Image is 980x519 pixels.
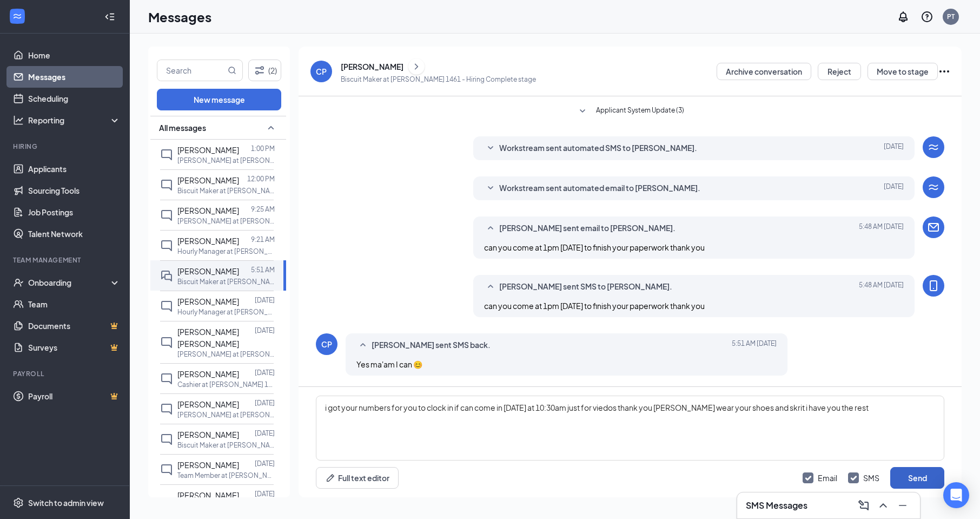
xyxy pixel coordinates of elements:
[177,471,275,480] p: Team Member at [PERSON_NAME] 1461
[855,497,872,514] button: ComposeMessage
[148,8,211,26] h1: Messages
[884,182,904,195] span: [DATE]
[576,105,684,118] button: SmallChevronDownApplicant System Update (3)
[859,280,904,293] span: [DATE] 5:48 AM
[160,300,173,313] svg: ChatInactive
[177,206,239,215] span: [PERSON_NAME]
[868,63,938,80] button: Move to stage
[253,64,266,77] svg: Filter
[927,181,940,194] svg: WorkstreamLogo
[938,65,951,78] svg: Ellipses
[818,63,861,80] button: Reject
[341,75,536,84] p: Biscuit Maker at [PERSON_NAME] 1461 - Hiring Complete stage
[484,222,497,235] svg: SmallChevronUp
[104,11,115,22] svg: Collapse
[28,223,121,245] a: Talent Network
[484,242,705,252] span: can you come at 1pm [DATE] to finish your paperwork thank you
[160,209,173,222] svg: ChatInactive
[576,105,589,118] svg: SmallChevronDown
[411,60,422,73] svg: ChevronRight
[927,141,940,154] svg: WorkstreamLogo
[177,460,239,470] span: [PERSON_NAME]
[255,398,275,408] p: [DATE]
[356,359,422,369] span: Yes ma'am I can 😊
[177,430,239,439] span: [PERSON_NAME]
[160,463,173,476] svg: ChatInactive
[28,158,121,180] a: Applicants
[499,142,697,155] span: Workstream sent automated SMS to [PERSON_NAME].
[28,497,104,508] div: Switch to admin view
[160,336,173,349] svg: ChatInactive
[28,180,121,201] a: Sourcing Tools
[316,467,399,489] button: Full text editorPen
[927,279,940,292] svg: MobileSms
[157,89,281,110] button: New message
[732,339,777,352] span: [DATE] 5:51 AM
[13,255,118,265] div: Team Management
[255,489,275,498] p: [DATE]
[13,369,118,378] div: Payroll
[13,497,24,508] svg: Settings
[356,339,369,352] svg: SmallChevronUp
[177,490,239,512] span: [PERSON_NAME][MEDICAL_DATA]
[316,396,944,461] textarea: i got your numbers for you to clock in if can come in [DATE] at 10:30am just for viedos thank you...
[177,186,275,195] p: Biscuit Maker at [PERSON_NAME] 1461
[264,121,277,134] svg: SmallChevronUp
[251,235,275,244] p: 9:21 AM
[28,201,121,223] a: Job Postings
[177,216,275,226] p: [PERSON_NAME] at [PERSON_NAME] 1461
[894,497,911,514] button: Minimize
[177,247,275,256] p: Hourly Manager at [PERSON_NAME] 1461
[160,148,173,161] svg: ChatInactive
[12,11,23,22] svg: WorkstreamLogo
[321,339,332,350] div: CP
[177,266,239,276] span: [PERSON_NAME]
[28,315,121,337] a: DocumentsCrown
[28,293,121,315] a: Team
[927,221,940,234] svg: Email
[177,410,275,419] p: [PERSON_NAME] at [PERSON_NAME] 1461
[28,44,121,66] a: Home
[251,205,275,214] p: 9:25 AM
[372,339,491,352] span: [PERSON_NAME] sent SMS back.
[28,66,121,88] a: Messages
[499,222,676,235] span: [PERSON_NAME] sent email to [PERSON_NAME].
[177,327,239,349] span: [PERSON_NAME] [PERSON_NAME]
[890,467,944,489] button: Send
[943,482,969,508] div: Open Intercom Messenger
[596,105,684,118] span: Applicant System Update (3)
[947,12,955,21] div: PT
[228,66,236,75] svg: MagnifyingGlass
[177,156,275,165] p: [PERSON_NAME] at [PERSON_NAME] 1461
[247,174,275,183] p: 12:00 PM
[177,369,239,379] span: [PERSON_NAME]
[177,145,239,155] span: [PERSON_NAME]
[255,429,275,438] p: [DATE]
[177,307,275,317] p: Hourly Manager at [PERSON_NAME] 1461
[177,236,239,246] span: [PERSON_NAME]
[13,115,24,126] svg: Analysis
[177,277,275,286] p: Biscuit Maker at [PERSON_NAME] 1461
[746,500,807,511] h3: SMS Messages
[859,222,904,235] span: [DATE] 5:48 AM
[248,60,281,81] button: Filter (2)
[251,265,275,274] p: 5:51 AM
[177,350,275,359] p: [PERSON_NAME] at [PERSON_NAME] 1461
[159,122,206,133] span: All messages
[484,142,497,155] svg: SmallChevronDown
[160,239,173,252] svg: ChatInactive
[13,142,118,151] div: Hiring
[160,372,173,385] svg: ChatInactive
[484,301,705,311] span: can you come at 1pm [DATE] to finish your paperwork thank you
[13,277,24,288] svg: UserCheck
[160,403,173,416] svg: ChatInactive
[177,175,239,185] span: [PERSON_NAME]
[884,142,904,155] span: [DATE]
[177,441,275,450] p: Biscuit Maker at [PERSON_NAME] 1461
[28,277,111,288] div: Onboarding
[255,459,275,468] p: [DATE]
[484,280,497,293] svg: SmallChevronUp
[177,380,275,389] p: Cashier at [PERSON_NAME] 1461
[408,58,425,75] button: ChevronRight
[316,66,327,77] div: CP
